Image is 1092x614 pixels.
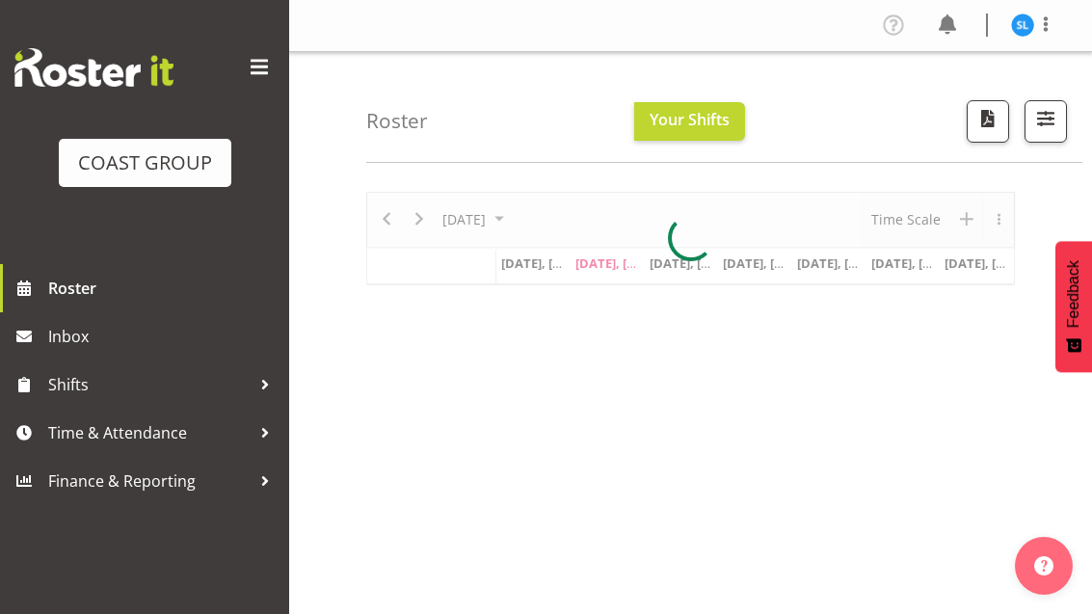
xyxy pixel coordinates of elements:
[1065,260,1082,328] span: Feedback
[634,102,745,141] button: Your Shifts
[366,110,428,132] h4: Roster
[48,467,251,495] span: Finance & Reporting
[967,100,1009,143] button: Download a PDF of the roster according to the set date range.
[48,274,280,303] span: Roster
[48,322,280,351] span: Inbox
[650,109,730,130] span: Your Shifts
[1011,13,1034,37] img: sittipan-leela-araysakul11865.jpg
[48,418,251,447] span: Time & Attendance
[1025,100,1067,143] button: Filter Shifts
[1055,241,1092,372] button: Feedback - Show survey
[14,48,173,87] img: Rosterit website logo
[48,370,251,399] span: Shifts
[78,148,212,177] div: COAST GROUP
[1034,556,1053,575] img: help-xxl-2.png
